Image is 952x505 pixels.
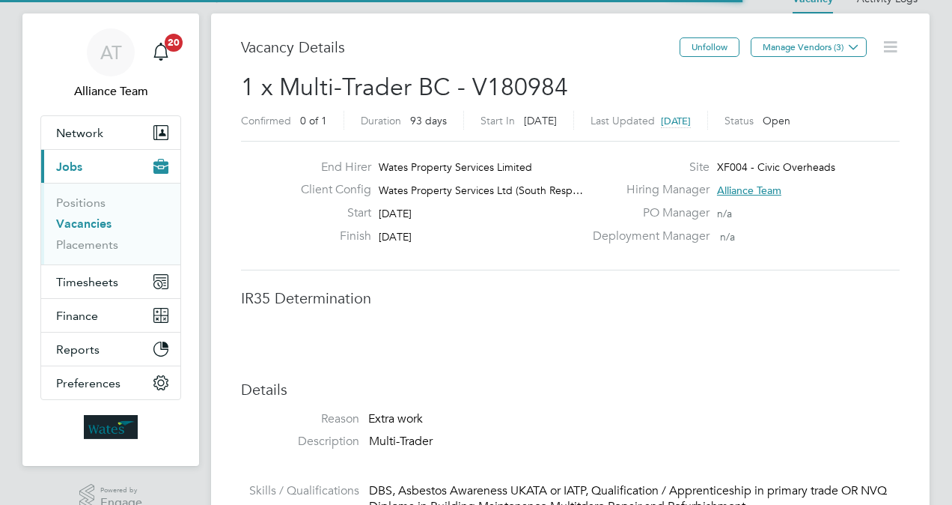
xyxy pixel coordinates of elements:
[56,275,118,289] span: Timesheets
[56,376,120,390] span: Preferences
[241,434,359,450] label: Description
[56,160,82,174] span: Jobs
[717,207,732,220] span: n/a
[100,43,122,62] span: AT
[41,150,180,183] button: Jobs
[410,114,447,127] span: 93 days
[40,415,181,439] a: Go to home page
[41,366,180,399] button: Preferences
[22,13,199,466] nav: Main navigation
[241,483,359,499] label: Skills / Qualifications
[369,434,900,450] p: Multi-Trader
[480,114,515,127] label: Start In
[720,230,735,244] span: n/a
[591,114,655,127] label: Last Updated
[361,114,401,127] label: Duration
[56,342,100,357] span: Reports
[56,309,98,323] span: Finance
[241,73,568,102] span: 1 x Multi-Trader BC - V180984
[717,160,835,174] span: XF004 - Civic Overheads
[379,207,412,220] span: [DATE]
[241,114,291,127] label: Confirmed
[40,28,181,100] a: ATAlliance Team
[41,265,180,298] button: Timesheets
[241,288,900,308] h3: IR35 Determination
[751,37,867,57] button: Manage Vendors (3)
[379,184,583,197] span: Wates Property Services Ltd (South Resp…
[56,217,112,231] a: Vacancies
[379,160,532,174] span: Wates Property Services Limited
[763,114,790,127] span: Open
[41,183,180,264] div: Jobs
[680,37,739,57] button: Unfollow
[368,411,423,426] span: Extra work
[584,182,710,198] label: Hiring Manager
[584,229,710,244] label: Deployment Manager
[56,126,103,140] span: Network
[661,115,691,127] span: [DATE]
[84,415,138,439] img: wates-logo-retina.png
[724,114,754,127] label: Status
[717,184,781,197] span: Alliance Team
[241,411,359,427] label: Reason
[584,160,710,175] label: Site
[41,333,180,366] button: Reports
[40,82,181,100] span: Alliance Team
[289,182,371,198] label: Client Config
[289,160,371,175] label: End Hirer
[165,34,183,52] span: 20
[100,484,142,497] span: Powered by
[289,229,371,244] label: Finish
[379,230,412,244] span: [DATE]
[146,28,176,76] a: 20
[56,238,118,252] a: Placements
[289,205,371,221] label: Start
[300,114,327,127] span: 0 of 1
[524,114,557,127] span: [DATE]
[241,380,900,399] h3: Details
[584,205,710,221] label: PO Manager
[41,299,180,332] button: Finance
[41,116,180,149] button: Network
[241,37,680,57] h3: Vacancy Details
[56,196,106,210] a: Positions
